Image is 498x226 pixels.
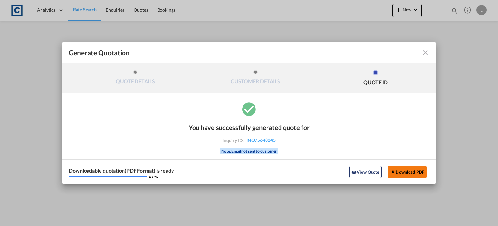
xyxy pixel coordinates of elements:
li: CUSTOMER DETAILS [196,70,316,87]
md-icon: icon-checkbox-marked-circle [241,101,257,117]
li: QUOTE ID [315,70,436,87]
li: QUOTE DETAILS [75,70,196,87]
div: You have successfully generated quote for [189,124,310,131]
div: Note: Email not sent to customer [220,148,278,154]
div: 100 % [148,175,158,179]
span: INQ75648245 [245,137,276,143]
div: Inquiry ID : [211,137,287,143]
button: icon-eyeView Quote [349,166,382,178]
md-icon: icon-eye [351,170,357,175]
span: Generate Quotation [69,48,130,57]
div: Downloadable quotation(PDF Format) is ready [69,168,174,173]
button: Download PDF [388,166,427,178]
md-icon: icon-close fg-AAA8AD cursor m-0 [421,49,429,57]
md-dialog: Generate QuotationQUOTE ... [62,42,436,184]
md-icon: icon-download [390,170,396,175]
